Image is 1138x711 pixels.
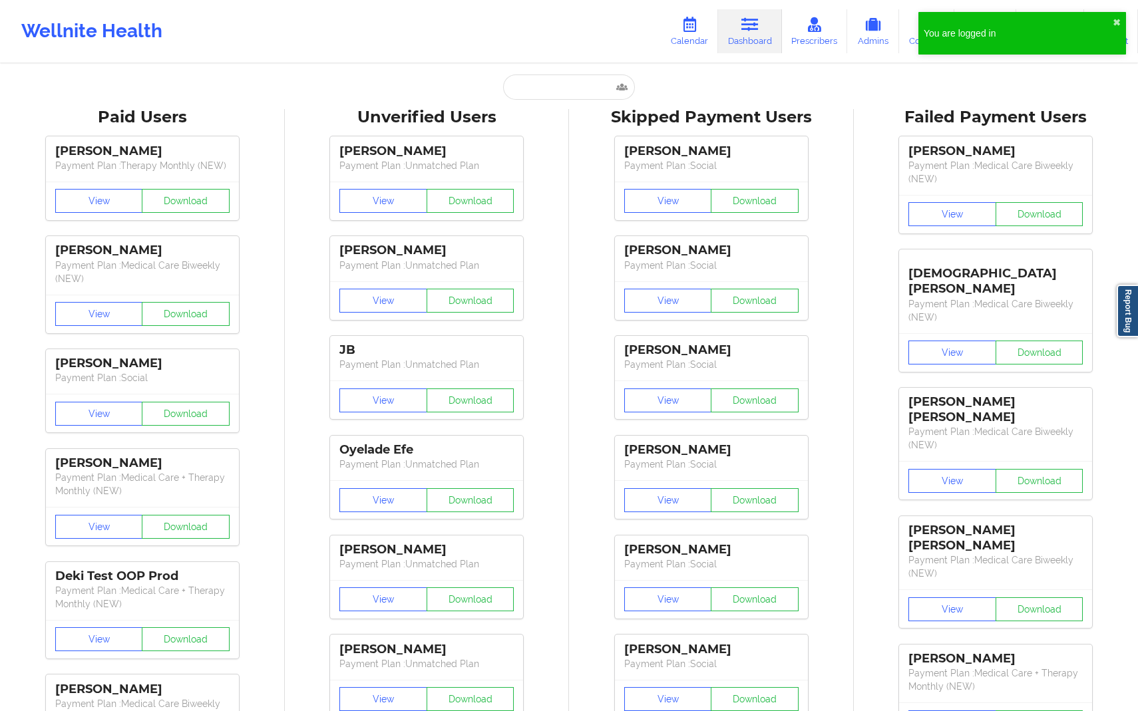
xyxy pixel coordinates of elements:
button: Download [427,687,514,711]
p: Payment Plan : Unmatched Plan [339,259,514,272]
button: Download [711,687,799,711]
button: View [55,402,143,426]
p: Payment Plan : Social [55,371,230,384]
button: View [55,302,143,326]
div: JB [339,343,514,358]
button: View [339,488,427,512]
p: Payment Plan : Medical Care Biweekly (NEW) [55,259,230,285]
button: View [624,189,712,213]
button: Download [142,402,230,426]
button: Download [427,289,514,313]
div: [PERSON_NAME] [PERSON_NAME] [908,394,1083,425]
button: View [339,587,427,611]
div: [DEMOGRAPHIC_DATA][PERSON_NAME] [908,256,1083,297]
div: [PERSON_NAME] [624,243,799,258]
button: Download [996,597,1083,621]
button: View [339,388,427,412]
button: View [624,289,712,313]
button: Download [711,488,799,512]
button: View [624,587,712,611]
div: [PERSON_NAME] [339,243,514,258]
button: Download [142,627,230,651]
button: View [55,515,143,539]
div: [PERSON_NAME] [55,682,230,697]
div: Paid Users [9,107,276,128]
button: Download [142,302,230,326]
button: View [339,189,427,213]
p: Payment Plan : Unmatched Plan [339,159,514,172]
div: [PERSON_NAME] [624,144,799,159]
div: [PERSON_NAME] [908,651,1083,666]
div: [PERSON_NAME] [624,442,799,458]
div: Skipped Payment Users [578,107,845,128]
div: [PERSON_NAME] [908,144,1083,159]
div: Oyelade Efe [339,442,514,458]
div: [PERSON_NAME] [624,542,799,557]
div: [PERSON_NAME] [339,542,514,557]
button: View [339,687,427,711]
button: View [624,488,712,512]
div: [PERSON_NAME] [55,144,230,159]
button: Download [142,515,230,539]
div: Failed Payment Users [863,107,1129,128]
p: Payment Plan : Social [624,657,799,670]
p: Payment Plan : Social [624,458,799,471]
button: Download [996,341,1083,364]
div: [PERSON_NAME] [624,642,799,657]
p: Payment Plan : Unmatched Plan [339,557,514,571]
div: [PERSON_NAME] [339,642,514,657]
p: Payment Plan : Social [624,159,799,172]
div: [PERSON_NAME] [PERSON_NAME] [908,523,1083,553]
button: View [624,687,712,711]
a: Report Bug [1117,285,1138,337]
button: Download [711,189,799,213]
p: Payment Plan : Medical Care + Therapy Monthly (NEW) [55,471,230,498]
div: Deki Test OOP Prod [55,569,230,584]
p: Payment Plan : Medical Care Biweekly (NEW) [908,159,1083,186]
button: Download [711,289,799,313]
p: Payment Plan : Medical Care + Therapy Monthly (NEW) [55,584,230,611]
button: Download [711,587,799,611]
button: Download [427,587,514,611]
div: [PERSON_NAME] [55,456,230,471]
p: Payment Plan : Unmatched Plan [339,657,514,670]
div: [PERSON_NAME] [624,343,799,358]
p: Payment Plan : Therapy Monthly (NEW) [55,159,230,172]
a: Coaches [899,9,954,53]
button: View [908,469,996,493]
button: Download [427,488,514,512]
button: View [908,597,996,621]
p: Payment Plan : Social [624,557,799,571]
button: View [55,189,143,213]
div: [PERSON_NAME] [339,144,514,159]
a: Admins [847,9,899,53]
button: View [55,627,143,651]
div: [PERSON_NAME] [55,356,230,371]
button: View [624,388,712,412]
button: View [339,289,427,313]
button: Download [427,388,514,412]
p: Payment Plan : Medical Care Biweekly (NEW) [908,425,1083,452]
a: Prescribers [782,9,848,53]
p: Payment Plan : Unmatched Plan [339,358,514,371]
button: Download [427,189,514,213]
button: close [1113,17,1121,28]
p: Payment Plan : Social [624,259,799,272]
button: Download [996,202,1083,226]
p: Payment Plan : Medical Care + Therapy Monthly (NEW) [908,666,1083,693]
p: Payment Plan : Medical Care Biweekly (NEW) [908,297,1083,324]
button: View [908,341,996,364]
button: Download [996,469,1083,493]
p: Payment Plan : Social [624,358,799,371]
button: Download [711,388,799,412]
a: Calendar [661,9,718,53]
a: Dashboard [718,9,782,53]
div: You are logged in [924,27,1113,40]
button: View [908,202,996,226]
p: Payment Plan : Unmatched Plan [339,458,514,471]
p: Payment Plan : Medical Care Biweekly (NEW) [908,553,1083,580]
div: Unverified Users [294,107,560,128]
button: Download [142,189,230,213]
div: [PERSON_NAME] [55,243,230,258]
